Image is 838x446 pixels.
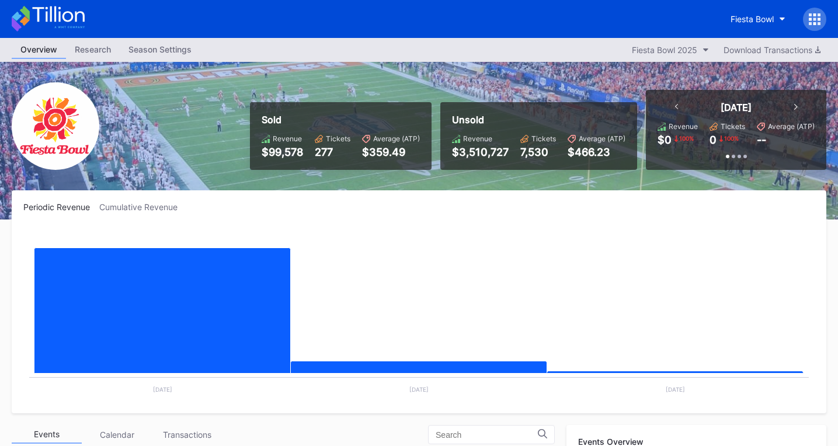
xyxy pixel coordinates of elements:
div: Sold [262,114,420,126]
button: Download Transactions [718,42,826,58]
div: Revenue [463,134,492,143]
div: $99,578 [262,146,303,158]
div: Fiesta Bowl [731,14,774,24]
div: Download Transactions [724,45,820,55]
img: FiestaBowl.png [12,82,99,170]
input: Search [436,430,538,440]
div: $359.49 [362,146,420,158]
div: 7,530 [520,146,556,158]
div: Revenue [669,122,698,131]
text: [DATE] [666,386,685,393]
div: Fiesta Bowl 2025 [632,45,697,55]
div: Average (ATP) [373,134,420,143]
svg: Chart title [23,227,815,402]
div: Average (ATP) [579,134,625,143]
div: 100 % [678,134,695,143]
div: Revenue [273,134,302,143]
div: Transactions [152,426,222,444]
div: Cumulative Revenue [99,202,187,212]
div: Periodic Revenue [23,202,99,212]
div: $3,510,727 [452,146,509,158]
div: Tickets [531,134,556,143]
a: Overview [12,41,66,59]
div: Research [66,41,120,58]
text: [DATE] [153,386,172,393]
div: Tickets [721,122,745,131]
div: Average (ATP) [768,122,815,131]
div: $0 [658,134,672,146]
button: Fiesta Bowl [722,8,794,30]
div: Events [12,426,82,444]
text: [DATE] [409,386,429,393]
a: Season Settings [120,41,200,59]
div: Unsold [452,114,625,126]
div: 100 % [723,134,740,143]
div: [DATE] [721,102,752,113]
div: Tickets [326,134,350,143]
div: 0 [710,134,717,146]
a: Research [66,41,120,59]
div: Calendar [82,426,152,444]
div: Season Settings [120,41,200,58]
div: $466.23 [568,146,625,158]
div: -- [757,134,766,146]
div: 277 [315,146,350,158]
button: Fiesta Bowl 2025 [626,42,715,58]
